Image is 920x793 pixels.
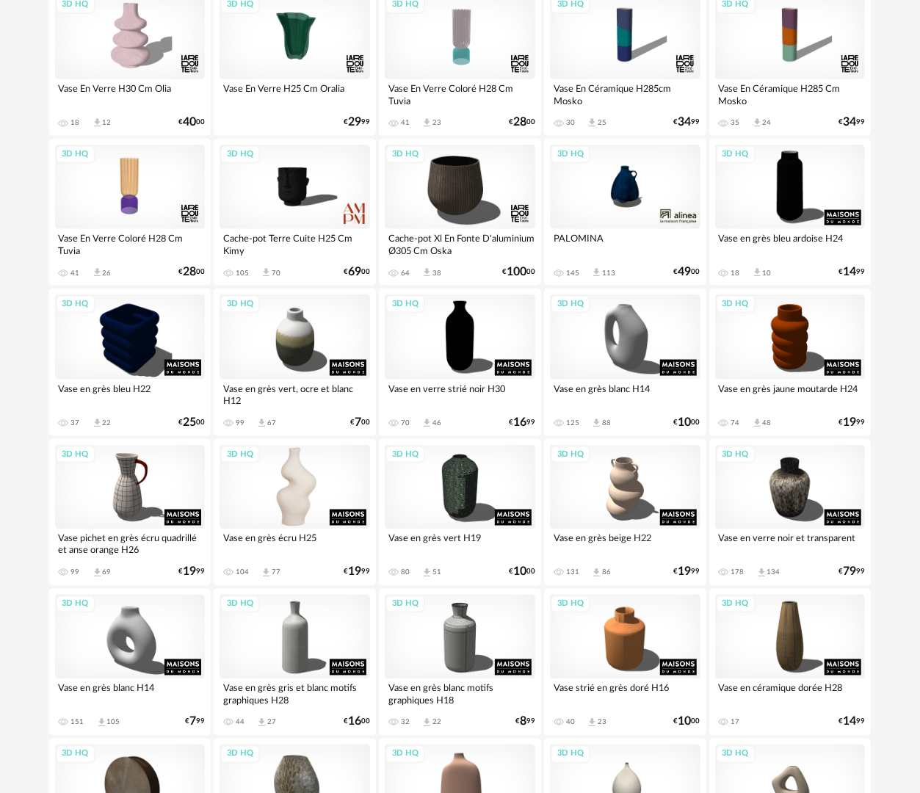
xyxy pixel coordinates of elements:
[56,295,95,314] div: 3D HQ
[236,718,245,727] div: 44
[421,418,432,429] span: Download icon
[256,717,267,728] span: Download icon
[551,595,590,614] div: 3D HQ
[49,589,211,736] a: 3D HQ Vase en grès blanc H14 151 Download icon 105 €799
[602,419,611,427] div: 88
[214,139,376,286] a: 3D HQ Cache-pot Terre Cuite H25 Cm Kimy 105 Download icon 70 €6900
[385,679,535,709] div: Vase en grès blanc motifs graphiques H18
[344,117,370,127] div: € 99
[551,446,590,464] div: 3D HQ
[421,267,432,278] span: Download icon
[550,529,700,559] div: Vase en grès beige H22
[55,380,206,409] div: Vase en grès bleu H22
[731,118,740,127] div: 35
[385,229,535,258] div: Cache-pot Xl En Fonte D'aluminium Ø305 Cm Oska
[544,589,706,736] a: 3D HQ Vase strié en grès doré H16 40 Download icon 23 €1000
[344,717,370,727] div: € 00
[432,568,441,577] div: 51
[92,117,103,128] span: Download icon
[843,117,856,127] span: 34
[379,439,541,586] a: 3D HQ Vase en grès vert H19 80 Download icon 51 €1000
[385,529,535,559] div: Vase en grès vert H19
[678,117,692,127] span: 34
[220,229,370,258] div: Cache-pot Terre Cuite H25 Cm Kimy
[379,289,541,435] a: 3D HQ Vase en verre strié noir H30 70 Download icon 46 €1699
[602,269,615,278] div: 113
[513,568,526,577] span: 10
[509,418,535,427] div: € 99
[183,117,196,127] span: 40
[49,289,211,435] a: 3D HQ Vase en grès bleu H22 37 Download icon 22 €2500
[838,418,865,427] div: € 99
[55,229,206,258] div: Vase En Verre Coloré H28 Cm Tuvia
[843,568,856,577] span: 79
[551,745,590,764] div: 3D HQ
[261,568,272,579] span: Download icon
[401,718,410,727] div: 32
[379,139,541,286] a: 3D HQ Cache-pot Xl En Fonte D'aluminium Ø305 Cm Oska 64 Download icon 38 €10000
[272,568,280,577] div: 77
[236,269,249,278] div: 105
[767,568,780,577] div: 134
[550,79,700,109] div: Vase En Céramique H285cm Mosko
[256,418,267,429] span: Download icon
[502,267,535,277] div: € 00
[236,568,249,577] div: 104
[103,419,112,427] div: 22
[55,79,206,109] div: Vase En Verre H30 Cm Olia
[178,117,205,127] div: € 00
[544,289,706,435] a: 3D HQ Vase en grès blanc H14 125 Download icon 88 €1000
[763,419,772,427] div: 48
[716,446,756,464] div: 3D HQ
[715,79,866,109] div: Vase En Céramique H285 Cm Mosko
[103,269,112,278] div: 26
[551,145,590,164] div: 3D HQ
[550,229,700,258] div: PALOMINA
[103,568,112,577] div: 69
[515,717,535,727] div: € 99
[348,117,361,127] span: 29
[674,267,700,277] div: € 00
[401,269,410,278] div: 64
[756,568,767,579] span: Download icon
[344,267,370,277] div: € 00
[752,418,763,429] span: Download icon
[348,717,361,727] span: 16
[56,446,95,464] div: 3D HQ
[220,595,260,614] div: 3D HQ
[385,446,425,464] div: 3D HQ
[56,595,95,614] div: 3D HQ
[432,419,441,427] div: 46
[96,717,107,728] span: Download icon
[509,568,535,577] div: € 00
[421,717,432,728] span: Download icon
[550,679,700,709] div: Vase strié en grès doré H16
[678,418,692,427] span: 10
[731,419,740,427] div: 74
[715,380,866,409] div: Vase en grès jaune moutarde H24
[587,717,598,728] span: Download icon
[214,439,376,586] a: 3D HQ Vase en grès écru H25 104 Download icon 77 €1999
[401,419,410,427] div: 70
[709,439,872,586] a: 3D HQ Vase en verre noir et transparent 178 Download icon 134 €7999
[566,718,575,727] div: 40
[220,79,370,109] div: Vase En Verre H25 Cm Oralia
[674,117,700,127] div: € 99
[709,289,872,435] a: 3D HQ Vase en grès jaune moutarde H24 74 Download icon 48 €1999
[509,117,535,127] div: € 00
[716,145,756,164] div: 3D HQ
[716,295,756,314] div: 3D HQ
[385,745,425,764] div: 3D HQ
[715,529,866,559] div: Vase en verre noir et transparent
[401,118,410,127] div: 41
[678,717,692,727] span: 10
[838,717,865,727] div: € 99
[838,267,865,277] div: € 99
[544,439,706,586] a: 3D HQ Vase en grès beige H22 131 Download icon 86 €1999
[566,568,579,577] div: 131
[71,568,80,577] div: 99
[731,568,745,577] div: 178
[731,718,740,727] div: 17
[56,145,95,164] div: 3D HQ
[92,568,103,579] span: Download icon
